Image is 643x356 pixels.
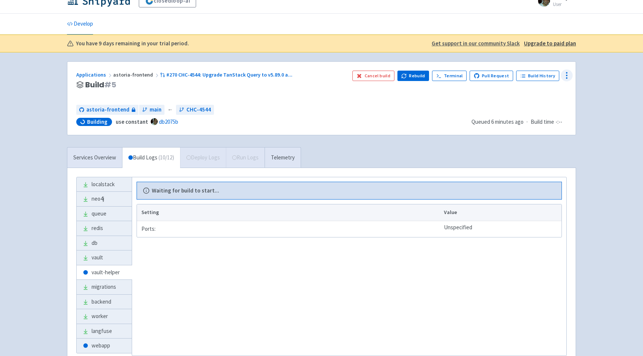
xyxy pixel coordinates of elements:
button: Rebuild [397,71,429,81]
a: backend [77,295,132,309]
a: Applications [76,71,113,78]
span: CHC-4544 [186,106,211,114]
a: main [139,105,164,115]
span: astoria-frontend [86,106,129,114]
a: worker [77,309,132,324]
a: queue [77,207,132,221]
span: Build [85,81,116,89]
a: db [77,236,132,250]
a: Pull Request [470,71,513,81]
a: localstack [77,177,132,192]
a: Services Overview [67,148,122,168]
a: Build History [516,71,559,81]
a: Terminal [432,71,467,81]
th: Value [442,204,562,221]
span: Build time [531,118,554,126]
a: CHC-4544 [176,105,214,115]
span: ← [167,106,173,114]
button: Cancel build [352,71,394,81]
time: 6 minutes ago [491,118,524,125]
td: Ports: [137,221,442,237]
a: neo4j [77,192,132,206]
small: User [553,2,576,7]
a: #270 CHC-4544: Upgrade TanStack Query to v5.89.0 a... [160,71,294,78]
u: Get support in our community Slack [432,40,520,47]
span: main [150,106,161,114]
u: Upgrade to paid plan [524,40,576,47]
a: migrations [77,280,132,294]
a: astoria-frontend [76,105,138,115]
a: Build Logs (10/12) [122,148,180,168]
a: Get support in our community Slack [432,39,520,48]
span: # 5 [104,80,116,90]
a: redis [77,221,132,236]
a: vault-helper [77,265,132,280]
span: ( 10 / 12 ) [159,153,174,162]
a: Develop [67,14,93,35]
b: You have 9 days remaining in your trial period. [76,39,189,48]
strong: use constant [116,118,148,125]
th: Setting [137,204,442,221]
span: astoria-frontend [113,71,160,78]
a: db2075b [159,118,178,125]
a: langfuse [77,324,132,339]
a: Telemetry [265,148,301,168]
span: -:-- [556,118,562,126]
a: webapp [77,339,132,353]
b: Waiting for build to start... [152,187,219,195]
span: Building [87,118,108,126]
a: vault [77,250,132,265]
span: Queued [471,118,524,125]
div: · [471,118,567,126]
span: #270 CHC-4544: Upgrade TanStack Query to v5.89.0 a ... [166,71,292,78]
td: Unspecified [442,221,562,237]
